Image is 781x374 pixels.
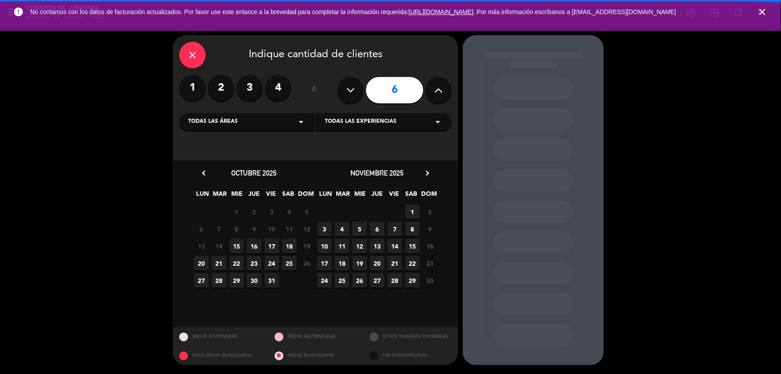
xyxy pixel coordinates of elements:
[173,327,268,346] div: MESAS DISPONIBLES
[212,273,226,288] span: 28
[423,256,437,271] span: 23
[265,75,291,101] label: 4
[387,189,402,203] span: VIE
[265,222,279,236] span: 10
[352,256,367,271] span: 19
[388,222,402,236] span: 7
[194,273,209,288] span: 27
[194,256,209,271] span: 20
[300,256,314,271] span: 26
[363,327,458,346] div: OTROS TAMAÑOS DIPONIBLES
[432,117,443,127] i: arrow_drop_down
[247,239,262,253] span: 16
[212,256,226,271] span: 21
[282,239,297,253] span: 18
[423,222,437,236] span: 9
[352,273,367,288] span: 26
[268,346,363,365] div: MESAS BLOQUEADAS
[194,222,209,236] span: 6
[300,222,314,236] span: 12
[423,239,437,253] span: 16
[298,189,313,203] span: DOM
[232,169,277,177] span: octubre 2025
[264,189,279,203] span: VIE
[388,256,402,271] span: 21
[388,273,402,288] span: 28
[282,205,297,219] span: 4
[229,239,244,253] span: 15
[236,75,263,101] label: 3
[757,7,768,17] i: close
[336,189,350,203] span: MAR
[317,222,332,236] span: 3
[335,256,349,271] span: 18
[247,205,262,219] span: 2
[212,239,226,253] span: 14
[282,256,297,271] span: 25
[421,189,436,203] span: DOM
[405,256,420,271] span: 22
[423,205,437,219] span: 2
[335,273,349,288] span: 25
[282,222,297,236] span: 11
[325,117,396,126] span: Todas las experiencias
[173,346,268,365] div: SOLO MESAS BLOQUEADAS
[247,189,262,203] span: JUE
[247,273,262,288] span: 30
[265,256,279,271] span: 24
[213,189,227,203] span: MAR
[317,256,332,271] span: 17
[317,239,332,253] span: 10
[423,273,437,288] span: 30
[363,346,458,365] div: SIN DISPONIBILIDAD
[265,239,279,253] span: 17
[370,222,385,236] span: 6
[179,75,206,101] label: 1
[352,222,367,236] span: 5
[352,239,367,253] span: 12
[335,222,349,236] span: 4
[196,189,210,203] span: LUN
[230,189,244,203] span: MIE
[405,222,420,236] span: 8
[265,205,279,219] span: 3
[405,239,420,253] span: 15
[370,256,385,271] span: 20
[247,222,262,236] span: 9
[370,273,385,288] span: 27
[281,189,296,203] span: SAB
[317,273,332,288] span: 24
[300,75,329,106] div: ó
[300,205,314,219] span: 5
[179,42,452,68] div: Indique cantidad de clientes
[187,50,198,60] i: close
[404,189,419,203] span: SAB
[335,239,349,253] span: 11
[370,189,385,203] span: JUE
[388,239,402,253] span: 14
[300,239,314,253] span: 19
[370,239,385,253] span: 13
[194,239,209,253] span: 13
[229,205,244,219] span: 1
[474,8,676,15] a: . Por más información escríbanos a [EMAIL_ADDRESS][DOMAIN_NAME]
[296,117,306,127] i: arrow_drop_down
[405,273,420,288] span: 29
[353,189,367,203] span: MIE
[247,256,262,271] span: 23
[229,273,244,288] span: 29
[319,189,333,203] span: LUN
[423,169,432,178] i: chevron_right
[229,256,244,271] span: 22
[405,205,420,219] span: 1
[229,222,244,236] span: 8
[13,7,24,17] i: error
[409,8,474,15] a: [URL][DOMAIN_NAME]
[208,75,234,101] label: 2
[30,8,676,15] span: No contamos con los datos de facturación actualizados. Por favor use este enlance a la brevedad p...
[351,169,404,177] span: noviembre 2025
[268,327,363,346] div: MESAS RESTRINGIDAS
[188,117,238,126] span: Todas las áreas
[212,222,226,236] span: 7
[265,273,279,288] span: 31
